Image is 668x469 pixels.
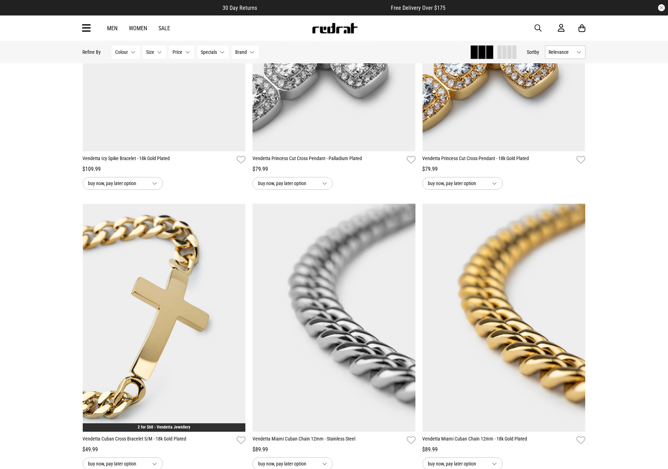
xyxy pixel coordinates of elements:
button: buy now, pay later option [252,177,333,190]
a: Vendetta Icy Spike Bracelet - 18k Gold Plated [83,155,234,165]
div: $109.99 [83,165,246,173]
img: Vendetta Miami Cuban Chain 12mm - Stainless Steel in Silver [252,204,416,432]
a: 2 for $60 - Vendetta Jewellery [138,425,190,430]
span: buy now, pay later option [428,460,487,468]
div: $79.99 [423,165,586,173]
button: Relevance [545,45,586,59]
a: Vendetta Princess Cut Cross Pendant - 18k Gold Plated [423,155,574,165]
span: 30 Day Returns [223,5,257,11]
iframe: Customer reviews powered by Trustpilot [271,4,377,11]
button: Open LiveChat chat widget [6,3,27,24]
img: Vendetta Cuban Cross Bracelet S/m - 18k Gold Plated in Gold [83,204,246,432]
span: Free Delivery Over $175 [391,5,446,11]
img: Redrat logo [312,23,358,33]
button: buy now, pay later option [423,177,503,190]
span: Size [146,49,155,55]
button: Brand [232,45,259,59]
button: Size [143,45,166,59]
span: buy now, pay later option [88,179,147,188]
a: Women [129,25,148,32]
span: buy now, pay later option [88,460,147,468]
div: $49.99 [83,445,246,454]
button: Colour [112,45,140,59]
span: by [535,49,539,55]
div: $79.99 [252,165,416,173]
span: Specials [201,49,217,55]
a: Sale [159,25,170,32]
a: Vendetta Cuban Cross Bracelet S/M - 18k Gold Plated [83,435,234,445]
a: Men [107,25,118,32]
button: Sortby [527,48,539,56]
a: Vendetta Princess Cut Cross Pendant - Palladium Plated [252,155,404,165]
button: buy now, pay later option [83,177,163,190]
span: Relevance [549,49,574,55]
a: Vendetta Miami Cuban Chain 12mm - 18k Gold Plated [423,435,574,445]
span: Brand [236,49,247,55]
span: Price [173,49,183,55]
span: Colour [116,49,128,55]
span: buy now, pay later option [428,179,487,188]
button: Price [169,45,194,59]
p: Refine By [83,49,101,55]
button: Specials [197,45,229,59]
span: buy now, pay later option [258,179,317,188]
img: Vendetta Miami Cuban Chain 12mm - 18k Gold Plated in Gold [423,204,586,432]
div: $89.99 [423,445,586,454]
div: $89.99 [252,445,416,454]
span: buy now, pay later option [258,460,317,468]
a: Vendetta Miami Cuban Chain 12mm - Stainless Steel [252,435,404,445]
